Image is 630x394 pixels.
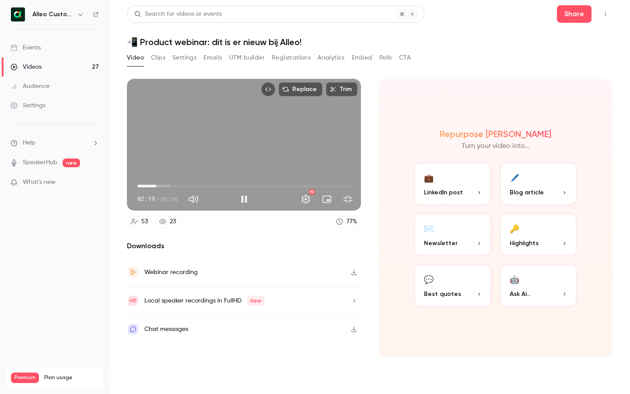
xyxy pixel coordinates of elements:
[379,51,392,65] button: Polls
[424,239,458,248] span: Newsletter
[172,51,196,65] button: Settings
[141,217,148,226] div: 53
[10,43,41,52] div: Events
[510,188,544,197] span: Blog article
[156,194,159,204] span: /
[235,190,253,208] button: Pause
[144,267,198,278] div: Webinar recording
[10,101,45,110] div: Settings
[11,373,39,383] span: Premium
[510,171,519,184] div: 🖊️
[499,264,578,307] button: 🤖Ask Ai...
[424,171,434,184] div: 💼
[339,190,357,208] button: Exit full screen
[151,51,165,65] button: Clips
[11,7,25,21] img: Alleo Customer Success
[413,264,492,307] button: 💬Best quotes
[203,51,222,65] button: Emails
[144,324,188,334] div: Chat messages
[160,194,178,204] span: 26:16
[332,216,361,228] a: 77%
[137,194,178,204] div: 02:19
[127,241,361,251] h2: Downloads
[44,374,98,381] span: Plan usage
[318,51,345,65] button: Analytics
[424,289,461,299] span: Best quotes
[499,162,578,206] button: 🖊️Blog article
[510,222,519,235] div: 🔑
[23,178,56,187] span: What's new
[510,239,539,248] span: Highlights
[127,37,612,47] h1: 📲 Product webinar: dit is er nieuw bij Alleo!
[424,272,434,286] div: 💬
[309,189,315,194] div: HD
[23,138,35,148] span: Help
[326,82,357,96] button: Trim
[279,82,322,96] button: Replace
[424,188,463,197] span: LinkedIn post
[10,82,49,91] div: Audience
[10,63,42,71] div: Videos
[23,158,57,167] a: SpeakerHub
[510,272,519,286] div: 🤖
[137,194,155,204] span: 02:19
[170,217,176,226] div: 23
[399,51,411,65] button: CTA
[272,51,311,65] button: Registrations
[155,216,180,228] a: 23
[261,82,275,96] button: Embed video
[63,158,80,167] span: new
[229,51,265,65] button: UTM builder
[185,190,202,208] button: Mute
[127,51,144,65] button: Video
[598,7,612,21] button: Top Bar Actions
[32,10,73,19] h6: Alleo Customer Success
[127,216,152,228] a: 53
[413,162,492,206] button: 💼LinkedIn post
[318,190,336,208] button: Turn on miniplayer
[510,289,531,299] span: Ask Ai...
[462,141,530,151] p: Turn your video into...
[346,217,357,226] div: 77 %
[134,10,222,19] div: Search for videos or events
[424,222,434,235] div: ✉️
[297,190,315,208] button: Settings
[499,213,578,257] button: 🔑Highlights
[557,5,591,23] button: Share
[440,129,551,139] h2: Repurpose [PERSON_NAME]
[247,295,265,306] span: New
[10,138,99,148] li: help-dropdown-opener
[413,213,492,257] button: ✉️Newsletter
[144,295,265,306] div: Local speaker recordings in FullHD
[352,51,372,65] button: Embed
